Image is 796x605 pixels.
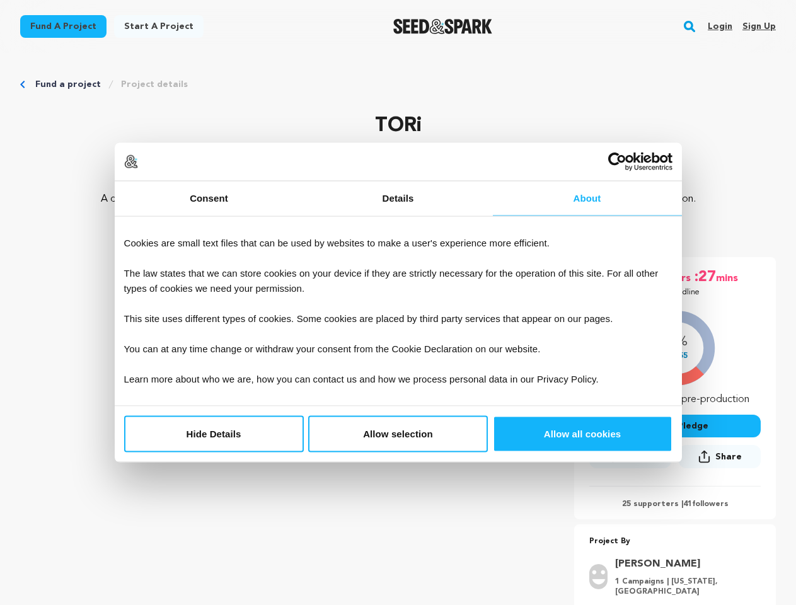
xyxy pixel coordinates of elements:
[96,192,700,237] p: A drama seen through the eyes of [PERSON_NAME], a guitarist and charcoal artist, whose entire fam...
[308,416,488,452] button: Allow selection
[20,166,776,181] p: Drama
[124,154,138,168] img: logo
[683,500,692,508] span: 41
[589,534,761,549] p: Project By
[679,445,761,473] span: Share
[589,564,608,589] img: user.png
[124,416,304,452] button: Hide Details
[615,577,753,597] p: 1 Campaigns | [US_STATE], [GEOGRAPHIC_DATA]
[20,151,776,166] p: [GEOGRAPHIC_DATA], [US_STATE] | Film Short
[589,499,761,509] p: 25 supporters | followers
[493,416,672,452] button: Allow all cookies
[114,15,204,38] a: Start a project
[716,267,741,287] span: mins
[693,267,716,287] span: :27
[393,19,492,34] a: Seed&Spark Homepage
[20,111,776,141] p: TORi
[393,19,492,34] img: Seed&Spark Logo Dark Mode
[20,78,776,91] div: Breadcrumb
[715,451,742,463] span: Share
[676,267,693,287] span: hrs
[121,78,188,91] a: Project details
[708,16,732,37] a: Login
[304,181,493,216] a: Details
[679,445,761,468] button: Share
[742,16,776,37] a: Sign up
[20,15,107,38] a: Fund a project
[118,220,678,402] div: Cookies are small text files that can be used by websites to make a user's experience more effici...
[615,556,753,572] a: Goto Steven Fox profile
[35,78,101,91] a: Fund a project
[115,181,304,216] a: Consent
[562,153,672,171] a: Usercentrics Cookiebot - opens in a new window
[493,181,682,216] a: About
